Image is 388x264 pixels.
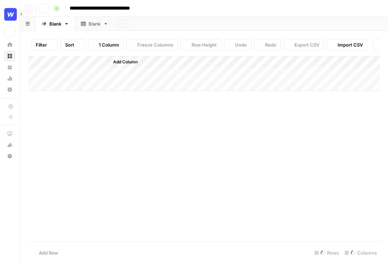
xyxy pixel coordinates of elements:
[61,39,85,50] button: Sort
[224,39,251,50] button: Undo
[28,247,62,258] button: Add Row
[4,62,15,73] a: Your Data
[327,39,367,50] button: Import CSV
[4,6,15,23] button: Workspace: Webflow
[137,41,173,48] span: Freeze Columns
[4,39,15,50] a: Home
[65,41,74,48] span: Sort
[113,59,138,65] span: Add Column
[4,151,15,162] button: Help + Support
[5,140,15,150] div: What's new?
[284,39,324,50] button: Export CSV
[49,20,61,27] div: Blank
[31,39,58,50] button: Filter
[4,128,15,139] a: AirOps Academy
[265,41,276,48] span: Redo
[235,41,247,48] span: Undo
[36,41,47,48] span: Filter
[75,17,114,31] a: Blank
[4,139,15,151] button: What's new?
[342,247,380,258] div: Columns
[4,84,15,95] a: Settings
[88,39,124,50] button: 1 Column
[99,41,119,48] span: 1 Column
[4,8,17,21] img: Webflow Logo
[338,41,363,48] span: Import CSV
[4,50,15,62] a: Browse
[36,17,75,31] a: Blank
[89,20,101,27] div: Blank
[181,39,221,50] button: Row Height
[4,73,15,84] a: Usage
[295,41,319,48] span: Export CSV
[39,249,58,256] span: Add Row
[254,39,281,50] button: Redo
[104,57,140,67] button: Add Column
[126,39,178,50] button: Freeze Columns
[312,247,342,258] div: Rows
[192,41,217,48] span: Row Height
